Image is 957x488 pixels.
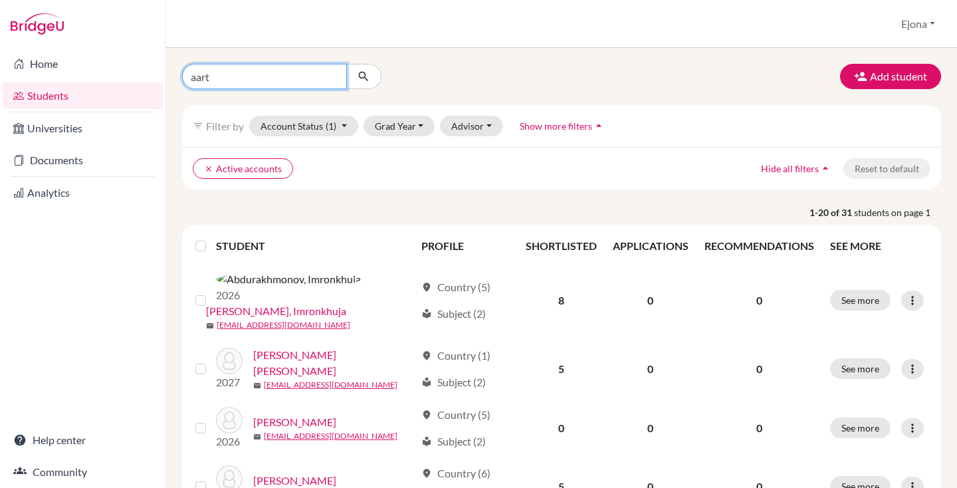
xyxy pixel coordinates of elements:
th: SHORTLISTED [518,230,605,262]
span: location_on [421,282,432,293]
div: Country (1) [421,348,490,364]
a: Home [3,51,163,77]
span: mail [206,322,214,330]
i: filter_list [193,120,203,131]
div: Subject (2) [421,374,486,390]
td: 0 [605,339,696,399]
a: [PERSON_NAME] [253,414,336,430]
span: Hide all filters [761,163,819,174]
p: 0 [704,361,814,377]
img: Bridge-U [11,13,64,35]
a: [EMAIL_ADDRESS][DOMAIN_NAME] [217,319,350,331]
span: Filter by [206,120,244,132]
th: PROFILE [413,230,518,262]
button: Add student [840,64,941,89]
img: Agas, Mary Margarette Geronda [216,348,243,374]
a: Students [3,82,163,109]
img: Abdurakhmonov, Imronkhuja [216,271,361,287]
span: location_on [421,410,432,420]
td: 5 [518,339,605,399]
button: See more [830,418,891,438]
a: Help center [3,427,163,453]
i: arrow_drop_up [819,162,832,175]
button: Show more filtersarrow_drop_up [508,116,617,136]
span: location_on [421,350,432,361]
th: APPLICATIONS [605,230,696,262]
button: Hide all filtersarrow_drop_up [750,158,843,179]
a: [EMAIL_ADDRESS][DOMAIN_NAME] [264,379,397,391]
button: clearActive accounts [193,158,293,179]
button: See more [830,358,891,379]
p: 2026 [216,287,361,303]
p: 0 [704,420,814,436]
span: students on page 1 [854,205,941,219]
span: Show more filters [520,120,592,132]
a: [PERSON_NAME] [PERSON_NAME] [253,347,415,379]
td: 0 [605,262,696,339]
td: 0 [518,399,605,457]
a: Analytics [3,180,163,206]
div: Subject (2) [421,306,486,322]
input: Find student by name... [182,64,347,89]
span: mail [253,382,261,390]
i: clear [204,164,213,174]
strong: 1-20 of 31 [809,205,854,219]
img: Alfonsi, Emilie [216,407,243,433]
a: [EMAIL_ADDRESS][DOMAIN_NAME] [264,430,397,442]
p: 2027 [216,374,243,390]
p: 2026 [216,433,243,449]
div: Country (5) [421,279,490,295]
button: Reset to default [843,158,930,179]
span: mail [253,433,261,441]
span: location_on [421,468,432,479]
span: (1) [326,120,336,132]
a: Universities [3,115,163,142]
th: STUDENT [216,230,413,262]
div: Country (6) [421,465,490,481]
span: local_library [421,436,432,447]
span: local_library [421,377,432,388]
p: 0 [704,293,814,308]
td: 0 [605,399,696,457]
button: Ejona [895,11,941,37]
th: RECOMMENDATIONS [696,230,822,262]
span: local_library [421,308,432,319]
div: Subject (2) [421,433,486,449]
div: Country (5) [421,407,490,423]
button: Account Status(1) [249,116,358,136]
i: arrow_drop_up [592,119,605,132]
button: Advisor [440,116,503,136]
a: Community [3,459,163,485]
button: See more [830,290,891,310]
td: 8 [518,262,605,339]
th: SEE MORE [822,230,936,262]
a: Documents [3,147,163,174]
button: Grad Year [364,116,435,136]
a: [PERSON_NAME], Imronkhuja [206,303,346,319]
